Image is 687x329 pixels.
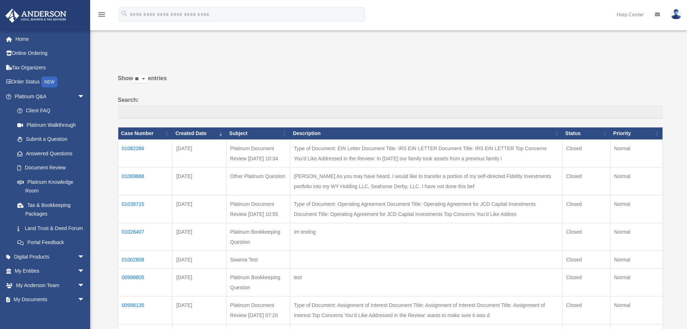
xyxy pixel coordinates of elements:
td: 01038715 [118,195,172,223]
a: Online Ordering [5,46,96,61]
span: arrow_drop_down [78,264,92,279]
a: Tax & Bookkeeping Packages [10,198,92,221]
i: search [120,10,128,18]
a: Land Trust & Deed Forum [10,221,92,235]
td: Closed [562,167,610,195]
th: Subject: activate to sort column ascending [226,127,290,140]
td: 00998805 [118,268,172,296]
td: Normal [610,139,662,167]
span: arrow_drop_down [78,89,92,104]
span: arrow_drop_down [78,278,92,293]
th: Priority: activate to sort column ascending [610,127,662,140]
a: Submit a Question [10,132,92,147]
td: Closed [562,251,610,268]
td: Platinum Document Review [DATE] 10:55 [226,195,290,223]
td: [DATE] [172,251,226,268]
label: Search: [118,95,663,119]
td: 01026407 [118,223,172,251]
td: Platinum Bookkeeping Question [226,268,290,296]
td: Normal [610,268,662,296]
a: Platinum Knowledge Room [10,175,92,198]
td: Closed [562,195,610,223]
td: [DATE] [172,296,226,324]
a: Answered Questions [10,146,88,161]
td: 00998135 [118,296,172,324]
td: 01002808 [118,251,172,268]
td: 01082266 [118,139,172,167]
a: Document Review [10,161,92,175]
td: test [290,268,562,296]
td: Normal [610,167,662,195]
a: Client FAQ [10,104,92,118]
a: Digital Productsarrow_drop_down [5,250,96,264]
td: Closed [562,296,610,324]
a: Order StatusNEW [5,75,96,90]
td: Closed [562,223,610,251]
th: Status: activate to sort column ascending [562,127,610,140]
i: menu [97,10,106,19]
td: [DATE] [172,195,226,223]
td: Normal [610,195,662,223]
td: Platinum Document Review [DATE] 10:34 [226,139,290,167]
td: [DATE] [172,223,226,251]
input: Search: [118,105,663,119]
a: My Entitiesarrow_drop_down [5,264,96,278]
td: Platinum Bookkeeping Question [226,223,290,251]
td: Type of Document: Operating Agreement Document Title: Operating Agreement for JCD Capital Investm... [290,195,562,223]
a: Platinum Walkthrough [10,118,92,132]
th: Created Date: activate to sort column ascending [172,127,226,140]
a: menu [97,13,106,19]
select: Showentries [133,75,148,83]
td: Normal [610,251,662,268]
span: arrow_drop_down [78,250,92,264]
td: Normal [610,296,662,324]
th: Description: activate to sort column ascending [290,127,562,140]
td: Type of Document: Assignment of Interest Document Title: Assignment of Interest Document Title: A... [290,296,562,324]
a: My Anderson Teamarrow_drop_down [5,278,96,293]
th: Case Number: activate to sort column ascending [118,127,172,140]
td: Normal [610,223,662,251]
td: 01069868 [118,167,172,195]
td: Closed [562,268,610,296]
a: My Documentsarrow_drop_down [5,293,96,307]
a: Portal Feedback [10,235,92,250]
label: Show entries [118,73,663,91]
a: Platinum Q&Aarrow_drop_down [5,89,92,104]
a: Tax Organizers [5,60,96,75]
div: NEW [41,77,57,87]
td: Other Platinum Question [226,167,290,195]
td: Im testing [290,223,562,251]
img: User Pic [671,9,682,20]
td: [DATE] [172,268,226,296]
td: [PERSON_NAME] As you may have heard, I would like to transfer a portion of my self-directed Fidel... [290,167,562,195]
td: Type of Document: EIN Letter Document Title: IRS EIN LETTER Document Title: IRS EIN LETTER Top Co... [290,139,562,167]
td: [DATE] [172,167,226,195]
td: Swarna Test [226,251,290,268]
td: Closed [562,139,610,167]
td: Platinum Document Review [DATE] 07:20 [226,296,290,324]
img: Anderson Advisors Platinum Portal [3,9,69,23]
a: Home [5,32,96,46]
td: [DATE] [172,139,226,167]
span: arrow_drop_down [78,293,92,307]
